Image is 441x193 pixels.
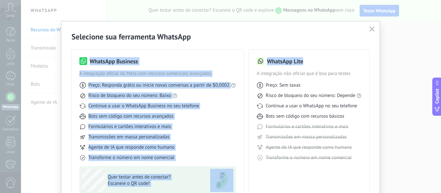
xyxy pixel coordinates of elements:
[210,169,233,192] img: green-phone.png
[88,123,171,130] span: Formulários e cartões interativos e mais
[88,144,175,151] span: Agente de IA que responde como humano
[72,32,370,42] h2: Selecione sua ferramenta WhatsApp
[266,155,352,161] span: Transforme o número em nome comercial
[266,82,301,89] span: Preço: Sem taxas
[434,89,440,103] span: Copilot
[266,123,348,130] span: Formulários e cartões interativos e mais
[266,92,355,99] span: Risco de bloqueio do seu número: Depende
[266,144,352,151] span: Agente de IA que responde como humano
[266,113,344,120] span: Bots sem código com recursos básicos
[88,134,169,140] span: Transmissões em massa personalizadas
[88,82,230,89] span: Preço: Responda grátis ou inicie novas conversas a partir de $0,0002
[267,57,303,65] h3: WhatsApp Lite
[88,113,174,120] span: Bots sem código com recursos avançados
[257,70,362,77] span: A integração não oficial que é boa para testes
[266,134,347,140] span: Transmissões em massa personalizadas
[108,180,202,187] span: Escaneie o QR code!
[79,70,236,77] span: A integração oficial da Meta com recursos comerciais avançados
[90,57,138,65] h3: WhatsApp Business
[108,174,202,180] span: Quer testar antes de conectar?
[88,92,171,99] span: Risco de bloqueio do seu número: Baixo
[88,155,174,161] span: Transforme o número em nome comercial
[88,103,199,109] span: Continue a usar o WhatsApp Business no seu telefone
[266,103,357,109] span: Continue a usar o WhatsApp no seu telefone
